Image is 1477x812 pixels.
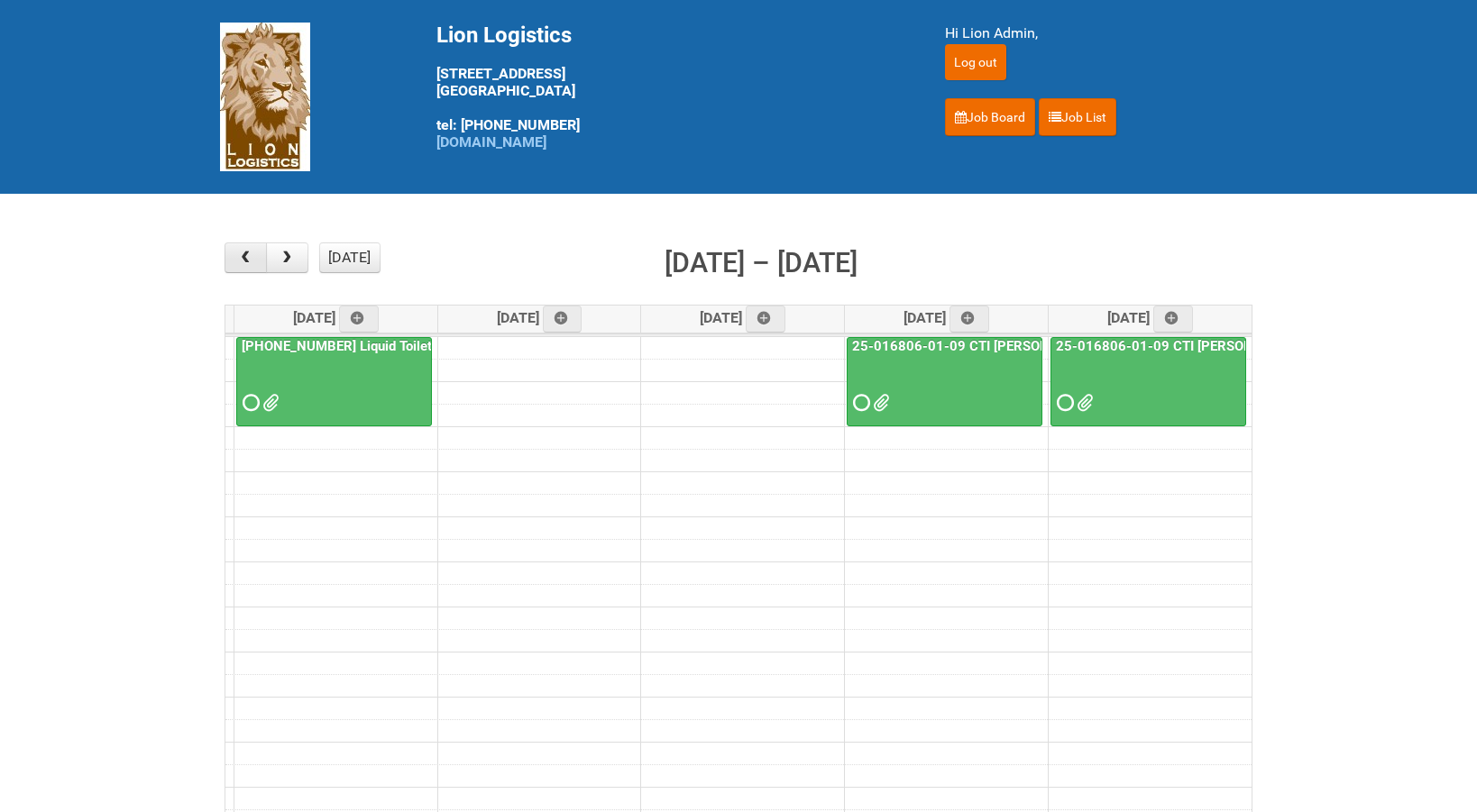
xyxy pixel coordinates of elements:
span: Requested [853,397,866,409]
span: [DATE] [497,309,583,326]
a: 25-016806-01-09 CTI [PERSON_NAME] Bar Superior HUT [847,337,1042,427]
span: Lion Logistics [436,23,572,48]
a: Add an event [746,306,785,333]
span: [DATE] [904,309,989,326]
span: Grp 1002 1..jpg Grp 1001 1..jpg Dove CM - Label File Mailing 2 - Lion.xlsx MOR 25-016806-01-09 Ma... [1077,397,1089,409]
a: Add an event [339,306,379,333]
a: [DOMAIN_NAME] [436,133,546,151]
span: Requested [1057,397,1069,409]
div: [STREET_ADDRESS] [GEOGRAPHIC_DATA] tel: [PHONE_NUMBER] [436,23,900,151]
span: MDN 24-096164-01 MDN Left over counts.xlsx MOR_Mailing 2 24-096164-01-08.xlsm Labels Mailing 2 24... [262,397,275,409]
a: [PHONE_NUMBER] Liquid Toilet Bowl Cleaner - Mailing 2 [238,338,588,354]
a: Add an event [1153,306,1193,333]
button: [DATE] [319,242,381,273]
a: 25-016806-01-09 CTI [PERSON_NAME] Bar Superior HUT - Mailing 2 [1050,337,1247,427]
span: MDN - 25-016806-01 MDN leftovers.xlsx Dove CM - Label File - Lion.xlsx MOR 25-016806-01-09 Mailin... [873,397,885,409]
h2: [DATE] – [DATE] [665,242,858,284]
a: Job Board [945,98,1035,136]
span: [DATE] [700,309,785,326]
a: Lion Logistics [220,87,310,105]
span: [DATE] [293,309,379,326]
input: Log out [945,44,1006,80]
a: 25-016806-01-09 CTI [PERSON_NAME] Bar Superior HUT [849,338,1209,354]
a: Add an event [949,306,989,333]
span: Requested [243,397,255,409]
div: Hi Lion Admin, [945,23,1257,44]
a: Add an event [543,306,583,333]
img: Lion Logistics [220,23,310,171]
a: [PHONE_NUMBER] Liquid Toilet Bowl Cleaner - Mailing 2 [236,337,432,427]
span: [DATE] [1107,309,1193,326]
a: Job List [1039,98,1116,136]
